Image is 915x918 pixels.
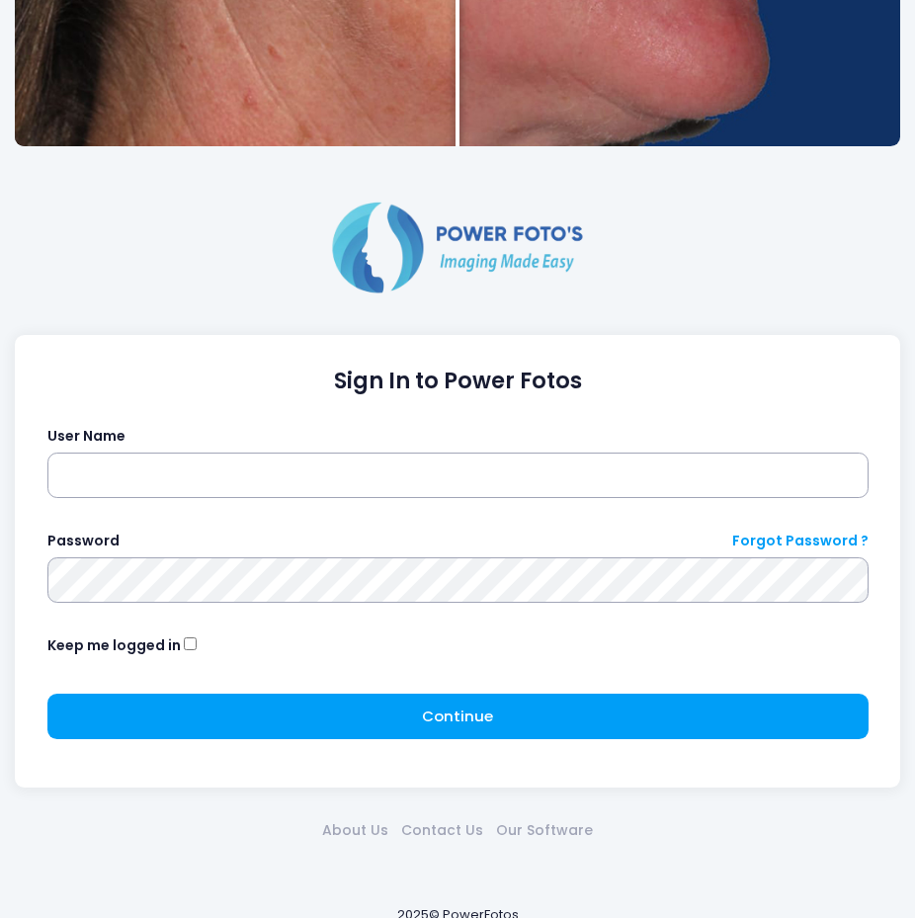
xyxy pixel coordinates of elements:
[47,426,125,447] label: User Name
[732,531,869,551] a: Forgot Password ?
[47,635,181,656] label: Keep me logged in
[422,706,493,726] span: Continue
[47,531,120,551] label: Password
[490,820,600,841] a: Our Software
[324,198,591,296] img: Logo
[395,820,490,841] a: Contact Us
[47,368,869,394] h1: Sign In to Power Fotos
[47,694,869,739] button: Continue
[316,820,395,841] a: About Us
